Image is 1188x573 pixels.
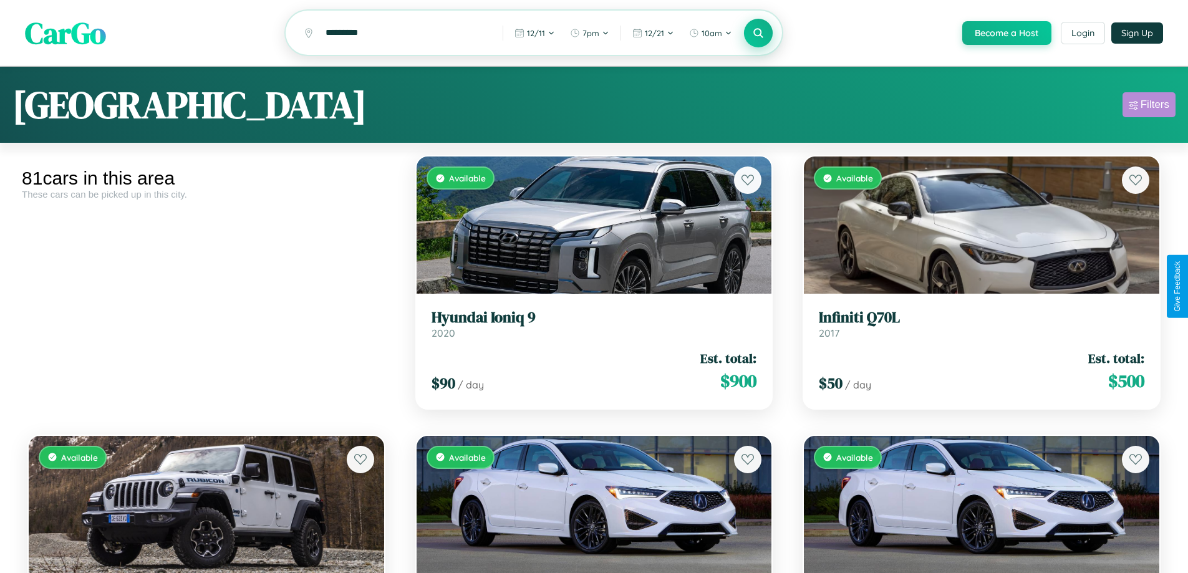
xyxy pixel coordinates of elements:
a: Hyundai Ioniq 92020 [432,309,757,339]
span: $ 900 [720,368,756,393]
span: Available [449,173,486,183]
span: $ 500 [1108,368,1144,393]
span: 10am [702,28,722,38]
span: $ 90 [432,373,455,393]
span: / day [458,378,484,391]
button: 10am [683,23,738,43]
span: / day [845,378,871,391]
button: 7pm [564,23,616,43]
button: 12/11 [508,23,561,43]
span: Available [836,173,873,183]
button: Filters [1123,92,1176,117]
a: Infiniti Q70L2017 [819,309,1144,339]
span: 7pm [582,28,599,38]
span: Available [61,452,98,463]
button: Sign Up [1111,22,1163,44]
div: 81 cars in this area [22,168,391,189]
h1: [GEOGRAPHIC_DATA] [12,79,367,130]
span: Available [449,452,486,463]
div: These cars can be picked up in this city. [22,189,391,200]
button: Become a Host [962,21,1051,45]
span: 12 / 11 [527,28,545,38]
h3: Infiniti Q70L [819,309,1144,327]
button: 12/21 [626,23,680,43]
span: Available [836,452,873,463]
button: Login [1061,22,1105,44]
div: Give Feedback [1173,261,1182,312]
h3: Hyundai Ioniq 9 [432,309,757,327]
span: 2017 [819,327,839,339]
span: CarGo [25,12,106,54]
div: Filters [1141,99,1169,111]
span: 12 / 21 [645,28,664,38]
span: Est. total: [700,349,756,367]
span: $ 50 [819,373,843,393]
span: Est. total: [1088,349,1144,367]
span: 2020 [432,327,455,339]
